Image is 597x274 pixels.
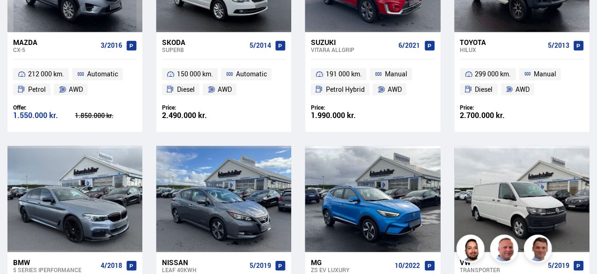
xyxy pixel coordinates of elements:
[13,111,75,119] div: 1.550.000 kr.
[156,32,291,132] a: Skoda Superb 5/2014 150 000 km. Automatic Diesel AWD Price: 2.490.000 kr.
[385,68,407,80] span: Manual
[101,262,122,269] span: 4/2018
[162,267,246,273] div: Leaf 40KWH
[177,84,195,95] span: Diesel
[162,111,224,119] div: 2.490.000 kr.
[548,42,569,49] span: 5/2013
[460,267,544,273] div: Transporter
[460,46,544,53] div: Hilux
[395,262,420,269] span: 10/2022
[311,258,391,267] div: MG
[460,104,522,111] div: Price:
[218,84,232,95] span: AWD
[455,32,590,132] a: Toyota Hilux 5/2013 299 000 km. Manual Diesel AWD Price: 2.700.000 kr.
[250,42,271,49] span: 5/2014
[311,38,395,46] div: Suzuki
[475,68,511,80] span: 299 000 km.
[475,84,493,95] span: Diesel
[460,38,544,46] div: Toyota
[458,236,486,264] img: nhp88E3Fdnt1Opn2.png
[492,236,520,264] img: siFngHWaQ9KaOqBr.png
[236,68,267,80] span: Automatic
[460,111,522,119] div: 2.700.000 kr.
[87,68,118,80] span: Automatic
[75,112,137,119] div: 1.850.000 kr.
[7,32,142,132] a: Mazda CX-5 3/2016 212 000 km. Automatic Petrol AWD Offer: 1.550.000 kr. 1.850.000 kr.
[311,46,395,53] div: Vitara ALLGRIP
[13,46,97,53] div: CX-5
[13,267,97,273] div: 5 series IPERFORMANCE
[305,32,440,132] a: Suzuki Vitara ALLGRIP 6/2021 191 000 km. Manual Petrol Hybrid AWD Price: 1.990.000 kr.
[13,258,97,267] div: BMW
[162,104,224,111] div: Price:
[516,84,530,95] span: AWD
[399,42,420,49] span: 6/2021
[28,68,64,80] span: 212 000 km.
[388,84,402,95] span: AWD
[311,267,391,273] div: ZS EV LUXURY
[28,84,46,95] span: Petrol
[162,46,246,53] div: Superb
[162,258,246,267] div: Nissan
[534,68,556,80] span: Manual
[311,111,373,119] div: 1.990.000 kr.
[326,84,365,95] span: Petrol Hybrid
[101,42,122,49] span: 3/2016
[13,104,75,111] div: Offer:
[7,4,36,32] button: Opna LiveChat spjallviðmót
[250,262,271,269] span: 5/2019
[69,84,83,95] span: AWD
[311,104,373,111] div: Price:
[548,262,569,269] span: 5/2019
[162,38,246,46] div: Skoda
[13,38,97,46] div: Mazda
[525,236,553,264] img: FbJEzSuNWCJXmdc-.webp
[177,68,213,80] span: 150 000 km.
[326,68,362,80] span: 191 000 km.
